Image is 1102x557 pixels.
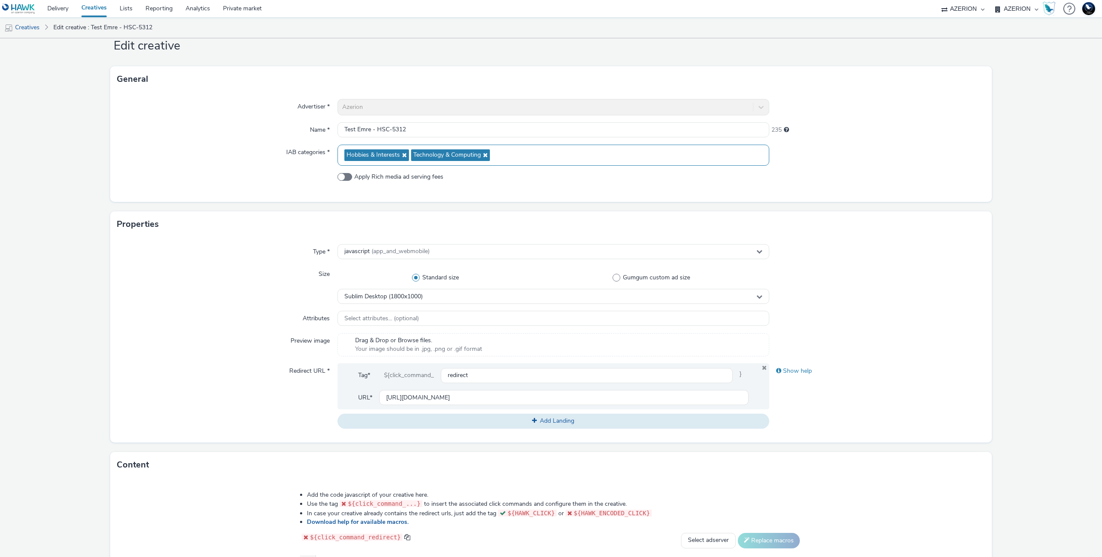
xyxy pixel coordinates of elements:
[49,17,157,38] a: Edit creative : Test Emre - HSC-5312
[287,333,333,345] label: Preview image
[404,534,410,540] span: copy to clipboard
[738,533,800,548] button: Replace macros
[371,247,430,255] span: (app_and_webmobile)
[307,499,802,508] li: Use the tag to insert the associated click commands and configure them in the creative.
[4,24,13,32] img: mobile
[110,38,992,54] h1: Edit creative
[337,122,769,137] input: Name
[299,311,333,323] label: Attributes
[286,363,333,375] label: Redirect URL *
[508,510,555,517] span: ${HAWK_CLICK}
[379,390,749,405] input: url...
[1082,2,1095,15] img: Support Hawk
[348,500,421,507] span: ${click_command_...}
[294,99,333,111] label: Advertiser *
[283,145,333,157] label: IAB categories *
[769,363,985,379] div: Show help
[337,414,769,428] button: Add Landing
[117,73,148,86] h3: General
[344,248,430,255] span: javascript
[344,315,419,322] span: Select attributes... (optional)
[354,173,443,181] span: Apply Rich media ad serving fees
[540,417,574,425] span: Add Landing
[307,518,412,526] a: Download help for available macros.
[784,126,789,134] div: Maximum 255 characters
[355,336,482,345] span: Drag & Drop or Browse files.
[117,218,159,231] h3: Properties
[310,244,333,256] label: Type *
[355,345,482,353] span: Your image should be in .jpg, .png or .gif format
[1043,2,1059,15] a: Hawk Academy
[117,458,149,471] h3: Content
[307,491,802,499] li: Add the code javascript of your creative here.
[574,510,650,517] span: ${HAWK_ENCODED_CLICK}
[344,293,423,300] span: Sublim Desktop (1800x1000)
[733,368,749,383] span: }
[422,273,459,282] span: Standard size
[310,534,401,541] span: ${click_command_redirect}
[377,368,441,383] div: ${click_command_
[315,266,333,278] label: Size
[306,122,333,134] label: Name *
[307,509,802,518] li: In case your creative already contains the redirect urls, just add the tag or
[413,152,481,159] span: Technology & Computing
[1043,2,1056,15] img: Hawk Academy
[623,273,690,282] span: Gumgum custom ad size
[347,152,400,159] span: Hobbies & Interests
[771,126,782,134] span: 235
[2,3,35,14] img: undefined Logo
